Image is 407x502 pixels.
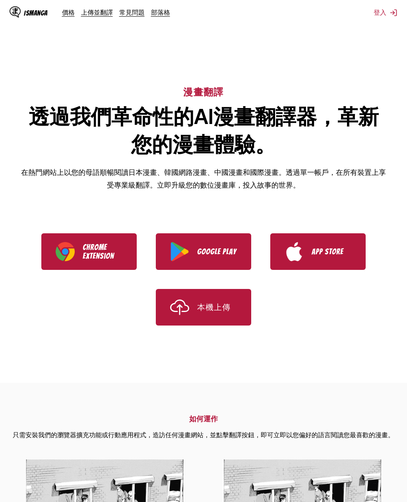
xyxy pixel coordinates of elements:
button: 登入 [374,8,397,17]
p: Google Play [197,247,237,256]
img: Chrome logo [56,242,75,261]
a: Download IsManga Chrome Extension [41,233,137,270]
a: 價格 [62,8,75,16]
h6: 漫畫翻譯 [183,86,224,99]
div: IsManga [24,9,48,17]
img: Google Play logo [170,242,189,261]
a: Download IsManga from Google Play [156,233,251,270]
a: Use IsManga Local Uploader [156,289,251,326]
p: Chrome Extension [83,243,122,260]
p: 在熱門網站上以您的母語順暢閱讀日本漫畫、韓國網路漫畫、中國漫畫和國際漫畫。透過單一帳戶，在所有裝置上享受專業級翻譯。立即升級您的數位漫畫庫，投入故事的世界。 [21,166,386,191]
p: 本機上傳 [197,302,237,313]
img: App Store logo [285,242,304,261]
img: Sign out [390,9,397,17]
a: IsManga LogoIsManga [10,6,62,19]
img: Upload icon [170,298,189,317]
a: 上傳並翻譯 [81,8,113,16]
a: 常見問題 [119,8,145,16]
p: App Store [312,247,351,256]
a: 部落格 [151,8,170,16]
a: Download IsManga from App Store [270,233,366,270]
h1: 透過我們革命性的AI漫畫翻譯器，革新您的漫畫體驗。 [21,103,386,159]
p: 只需安裝我們的瀏覽器擴充功能或行動應用程式，造訪任何漫畫網站，並點擊翻譯按鈕，即可立即以您偏好的語言閱讀您最喜歡的漫畫。 [13,430,394,440]
img: IsManga Logo [10,6,21,17]
h2: 如何運作 [13,414,394,424]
